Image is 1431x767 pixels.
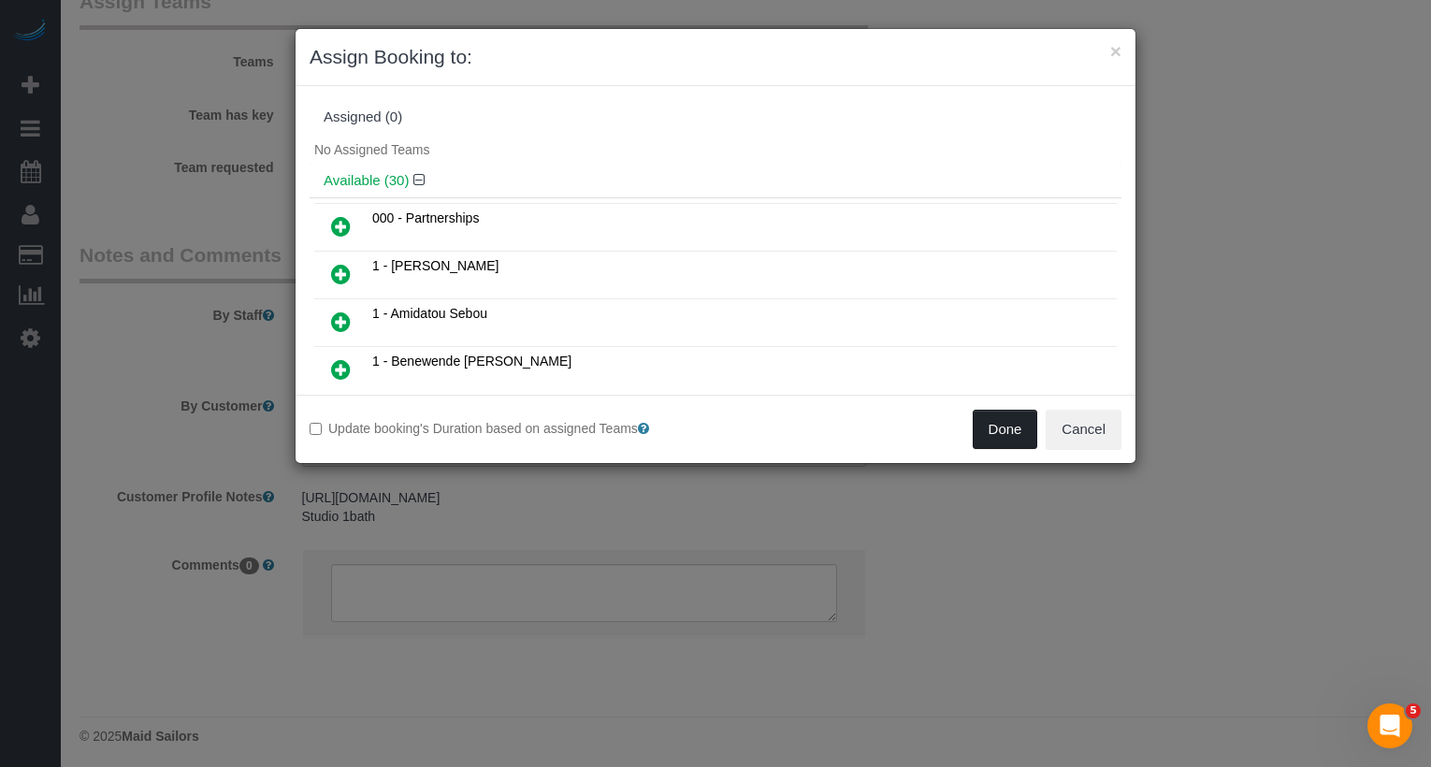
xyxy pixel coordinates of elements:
[314,142,429,157] span: No Assigned Teams
[372,306,487,321] span: 1 - Amidatou Sebou
[324,173,1107,189] h4: Available (30)
[310,43,1121,71] h3: Assign Booking to:
[372,354,571,369] span: 1 - Benewende [PERSON_NAME]
[310,419,701,438] label: Update booking's Duration based on assigned Teams
[1110,41,1121,61] button: ×
[372,258,499,273] span: 1 - [PERSON_NAME]
[324,109,1107,125] div: Assigned (0)
[1367,703,1412,748] iframe: Intercom live chat
[310,423,322,435] input: Update booking's Duration based on assigned Teams
[973,410,1038,449] button: Done
[1046,410,1121,449] button: Cancel
[1406,703,1421,718] span: 5
[372,210,479,225] span: 000 - Partnerships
